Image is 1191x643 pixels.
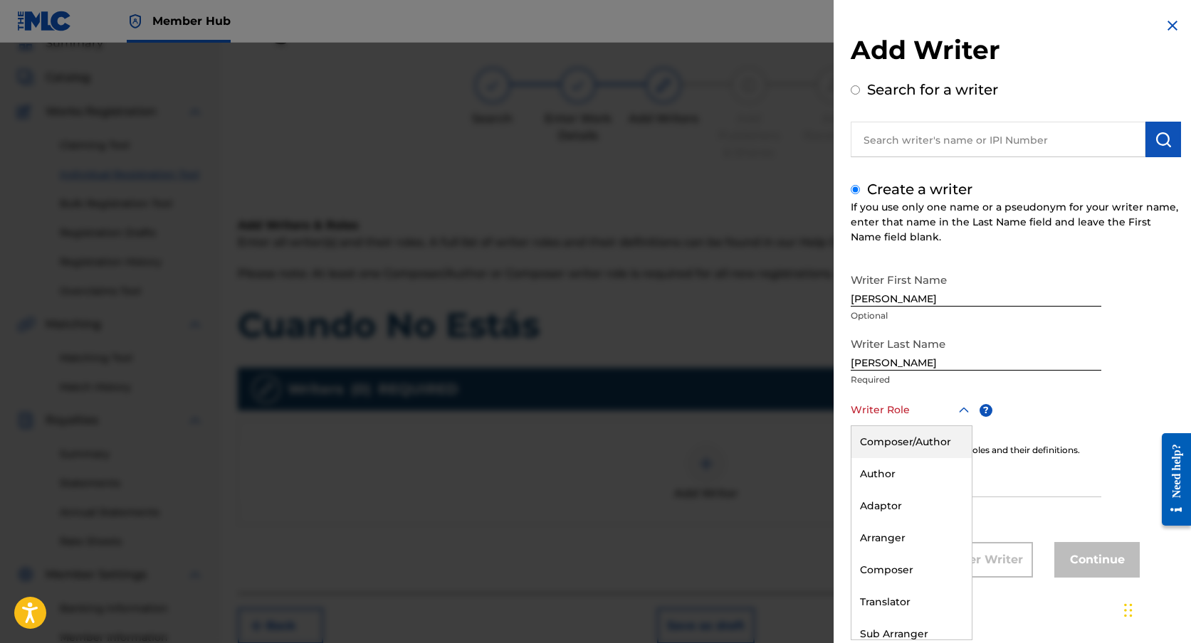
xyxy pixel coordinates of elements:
div: Arrastrar [1124,589,1133,632]
h2: Add Writer [851,34,1181,70]
div: Adaptor [851,490,972,522]
div: Composer/Author [851,426,972,458]
img: MLC Logo [17,11,72,31]
div: Author [851,458,972,490]
img: Search Works [1155,131,1172,148]
p: Optional [851,309,1101,322]
input: Search writer's name or IPI Number [851,122,1145,157]
span: ? [980,404,992,417]
p: Optional [851,500,1101,513]
span: Member Hub [152,13,231,29]
div: Composer [851,554,972,586]
img: Top Rightsholder [127,13,144,30]
p: Required [851,373,1101,386]
div: Click for a list of writer roles and their definitions. [851,444,1181,457]
div: Translator [851,586,972,618]
div: If you use only one name or a pseudonym for your writer name, enter that name in the Last Name fi... [851,200,1181,245]
iframe: Resource Center [1151,423,1191,537]
div: Arranger [851,522,972,554]
iframe: Chat Widget [1120,575,1191,643]
div: Widget de chat [1120,575,1191,643]
label: Create a writer [867,181,972,198]
label: Search for a writer [867,81,998,98]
